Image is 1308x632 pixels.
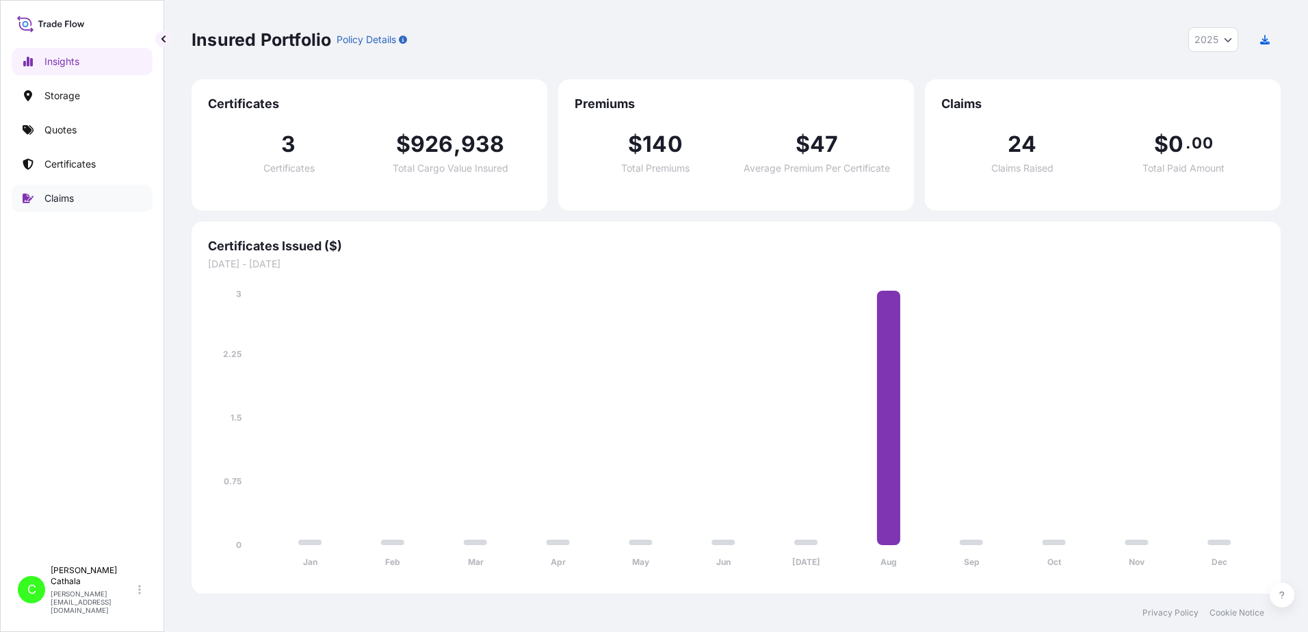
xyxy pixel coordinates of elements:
[551,557,566,567] tspan: Apr
[1047,557,1062,567] tspan: Oct
[1142,163,1225,173] span: Total Paid Amount
[224,476,241,486] tspan: 0.75
[621,163,690,173] span: Total Premiums
[12,116,153,144] a: Quotes
[51,565,135,587] p: [PERSON_NAME] Cathala
[44,157,96,171] p: Certificates
[1168,133,1183,155] span: 0
[208,96,531,112] span: Certificates
[796,133,810,155] span: $
[192,29,331,51] p: Insured Portfolio
[12,185,153,212] a: Claims
[281,133,296,155] span: 3
[468,557,484,567] tspan: Mar
[410,133,454,155] span: 926
[941,96,1264,112] span: Claims
[1129,557,1145,567] tspan: Nov
[964,557,980,567] tspan: Sep
[628,133,642,155] span: $
[716,557,731,567] tspan: Jun
[231,412,241,423] tspan: 1.5
[1194,33,1218,47] span: 2025
[575,96,898,112] span: Premiums
[792,557,820,567] tspan: [DATE]
[1212,557,1227,567] tspan: Dec
[208,257,1264,271] span: [DATE] - [DATE]
[880,557,897,567] tspan: Aug
[1188,27,1238,52] button: Year Selector
[208,238,1264,254] span: Certificates Issued ($)
[44,123,77,137] p: Quotes
[810,133,838,155] span: 47
[223,349,241,359] tspan: 2.25
[396,133,410,155] span: $
[1186,137,1190,148] span: .
[263,163,315,173] span: Certificates
[1142,607,1199,618] a: Privacy Policy
[51,590,135,614] p: [PERSON_NAME][EMAIL_ADDRESS][DOMAIN_NAME]
[1209,607,1264,618] a: Cookie Notice
[27,583,36,596] span: C
[1154,133,1168,155] span: $
[454,133,461,155] span: ,
[1008,133,1036,155] span: 24
[12,48,153,75] a: Insights
[632,557,650,567] tspan: May
[236,540,241,550] tspan: 0
[44,89,80,103] p: Storage
[461,133,505,155] span: 938
[44,55,79,68] p: Insights
[12,82,153,109] a: Storage
[642,133,683,155] span: 140
[991,163,1054,173] span: Claims Raised
[44,192,74,205] p: Claims
[337,33,396,47] p: Policy Details
[12,150,153,178] a: Certificates
[1192,137,1212,148] span: 00
[385,557,400,567] tspan: Feb
[393,163,508,173] span: Total Cargo Value Insured
[744,163,890,173] span: Average Premium Per Certificate
[236,289,241,299] tspan: 3
[303,557,317,567] tspan: Jan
